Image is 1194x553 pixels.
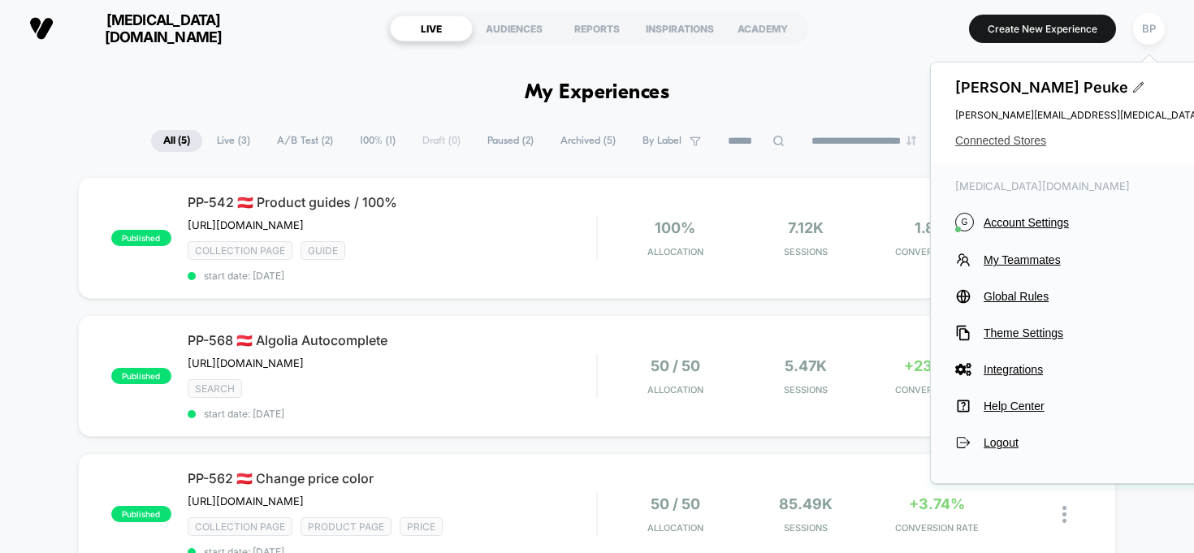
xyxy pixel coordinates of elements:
[876,246,998,257] span: CONVERSION RATE
[525,81,670,105] h1: My Experiences
[188,495,304,508] span: [URL][DOMAIN_NAME]
[1128,12,1170,45] button: BP
[301,517,392,536] span: product page
[556,15,638,41] div: REPORTS
[111,368,171,384] span: published
[390,15,473,41] div: LIVE
[638,15,721,41] div: INSPIRATIONS
[188,408,597,420] span: start date: [DATE]
[475,130,546,152] span: Paused ( 2 )
[642,135,681,147] span: By Label
[548,130,628,152] span: Archived ( 5 )
[400,517,443,536] span: PRICE
[904,357,970,374] span: +23.02%
[348,130,408,152] span: 100% ( 1 )
[188,356,304,369] span: [URL][DOMAIN_NAME]
[111,506,171,522] span: published
[788,219,824,236] span: 7.12k
[955,213,974,231] i: G
[721,15,804,41] div: ACADEMY
[473,15,556,41] div: AUDIENCES
[745,384,867,395] span: Sessions
[188,470,597,486] span: PP-562 🇦🇹 Change price color
[651,495,700,512] span: 50 / 50
[745,246,867,257] span: Sessions
[29,16,54,41] img: Visually logo
[188,270,597,282] span: start date: [DATE]
[909,495,965,512] span: +3.74%
[647,384,703,395] span: Allocation
[188,379,242,398] span: SEARCH
[66,11,261,45] span: [MEDICAL_DATA][DOMAIN_NAME]
[111,230,171,246] span: published
[651,357,700,374] span: 50 / 50
[779,495,833,512] span: 85.49k
[876,384,998,395] span: CONVERSION RATE
[969,15,1116,43] button: Create New Experience
[1133,13,1165,45] div: BP
[1062,506,1066,523] img: close
[188,218,304,231] span: [URL][DOMAIN_NAME]
[876,522,998,534] span: CONVERSION RATE
[301,241,345,260] span: GUIDE
[265,130,345,152] span: A/B Test ( 2 )
[24,11,266,46] button: [MEDICAL_DATA][DOMAIN_NAME]
[647,522,703,534] span: Allocation
[906,136,916,145] img: end
[151,130,202,152] span: All ( 5 )
[188,332,597,348] span: PP-568 🇦🇹 Algolia Autocomplete
[188,241,292,260] span: COLLECTION PAGE
[188,517,292,536] span: COLLECTION PAGE
[647,246,703,257] span: Allocation
[785,357,827,374] span: 5.47k
[205,130,262,152] span: Live ( 3 )
[745,522,867,534] span: Sessions
[188,194,597,210] span: PP-542 🇦🇹 Product guides / 100%
[915,219,959,236] span: 1.88%
[655,219,695,236] span: 100%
